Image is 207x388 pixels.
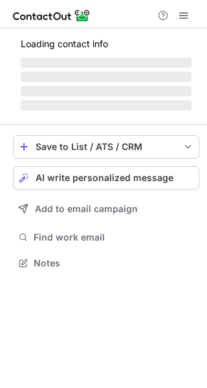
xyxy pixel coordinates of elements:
button: Add to email campaign [13,197,199,221]
button: Find work email [13,228,199,246]
span: AI write personalized message [36,173,173,183]
span: Find work email [34,232,194,243]
img: ContactOut v5.3.10 [13,8,91,23]
div: Save to List / ATS / CRM [36,142,177,152]
button: AI write personalized message [13,166,199,189]
button: Notes [13,254,199,272]
span: Add to email campaign [35,204,138,214]
span: ‌ [21,72,191,82]
span: ‌ [21,100,191,111]
p: Loading contact info [21,39,191,49]
span: Notes [34,257,194,269]
span: ‌ [21,58,191,68]
span: ‌ [21,86,191,96]
button: save-profile-one-click [13,135,199,158]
